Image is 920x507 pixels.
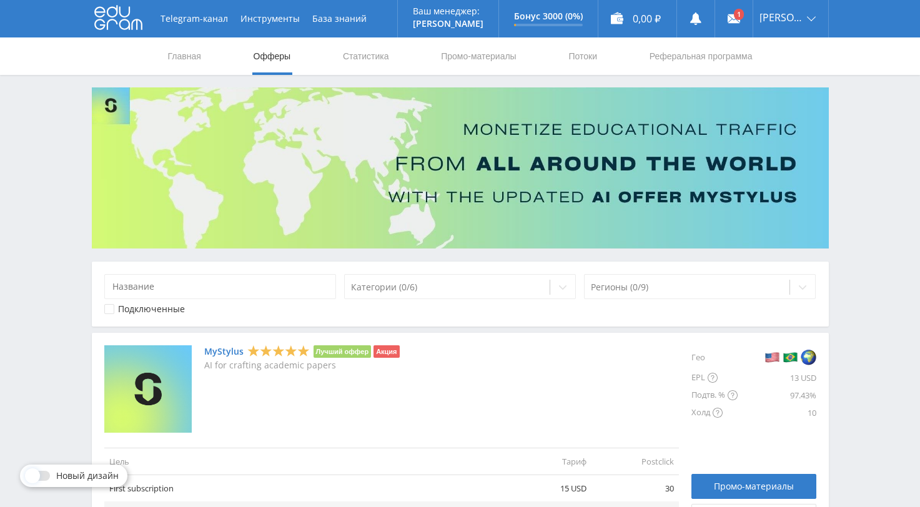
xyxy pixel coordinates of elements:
[714,481,794,491] span: Промо-материалы
[204,360,400,370] p: AI for crafting academic papers
[691,369,738,386] div: EPL
[567,37,598,75] a: Потоки
[691,345,738,369] div: Гео
[104,274,337,299] input: Название
[591,448,679,475] td: Postclick
[314,345,372,358] li: Лучший оффер
[738,404,816,421] div: 10
[738,369,816,386] div: 13 USD
[514,11,583,21] p: Бонус 3000 (0%)
[648,37,754,75] a: Реферальная программа
[104,448,504,475] td: Цель
[413,6,483,16] p: Ваш менеджер:
[691,386,738,404] div: Подтв. %
[373,345,399,358] li: Акция
[167,37,202,75] a: Главная
[440,37,517,75] a: Промо-материалы
[691,474,816,499] a: Промо-материалы
[247,345,310,358] div: 5 Stars
[118,304,185,314] div: Подключенные
[342,37,390,75] a: Статистика
[92,87,829,249] img: Banner
[56,471,119,481] span: Новый дизайн
[504,448,591,475] td: Тариф
[204,347,244,357] a: MyStylus
[591,475,679,502] td: 30
[104,345,192,433] img: MyStylus
[252,37,292,75] a: Офферы
[691,404,738,421] div: Холд
[759,12,803,22] span: [PERSON_NAME]
[413,19,483,29] p: [PERSON_NAME]
[504,475,591,502] td: 15 USD
[738,386,816,404] div: 97.43%
[104,475,504,502] td: First subscription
